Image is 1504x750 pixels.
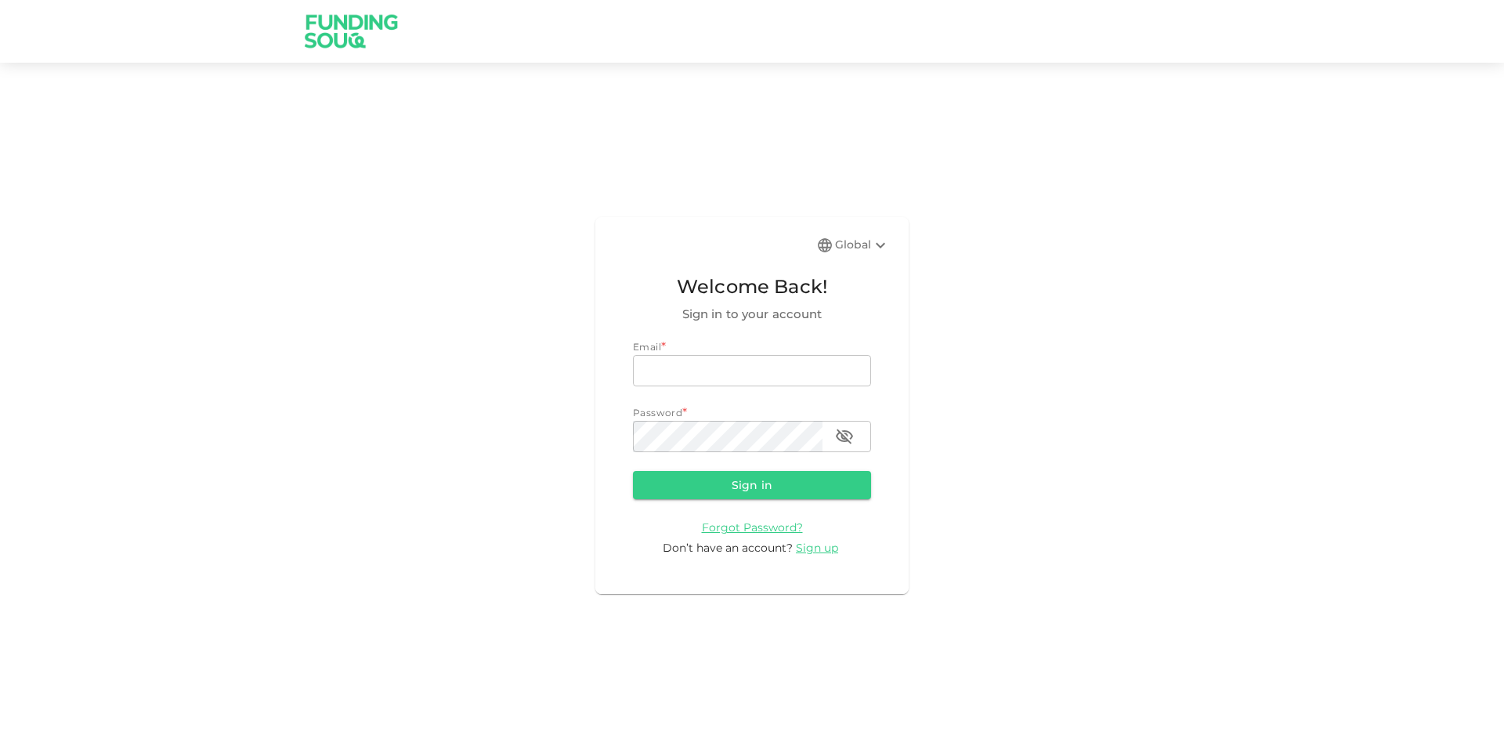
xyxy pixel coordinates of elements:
[702,520,803,534] a: Forgot Password?
[663,541,793,555] span: Don’t have an account?
[702,520,803,534] span: Forgot Password?
[796,541,838,555] span: Sign up
[633,272,871,302] span: Welcome Back!
[633,471,871,499] button: Sign in
[633,341,661,353] span: Email
[633,421,822,452] input: password
[633,355,871,386] input: email
[835,236,890,255] div: Global
[633,407,682,418] span: Password
[633,305,871,324] span: Sign in to your account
